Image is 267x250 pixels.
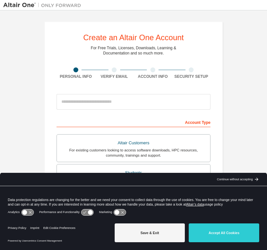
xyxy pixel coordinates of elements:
div: Create an Altair One Account [83,34,184,42]
div: For Free Trials, Licenses, Downloads, Learning & Documentation and so much more. [91,45,176,56]
div: Security Setup [172,74,211,79]
div: Account Info [133,74,172,79]
div: Account Type [57,117,210,127]
div: For existing customers looking to access software downloads, HPC resources, community, trainings ... [61,148,206,158]
div: Verify Email [95,74,134,79]
div: Students [61,168,206,177]
img: Altair One [3,2,84,8]
div: Altair Customers [61,138,206,148]
div: Personal Info [57,74,95,79]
